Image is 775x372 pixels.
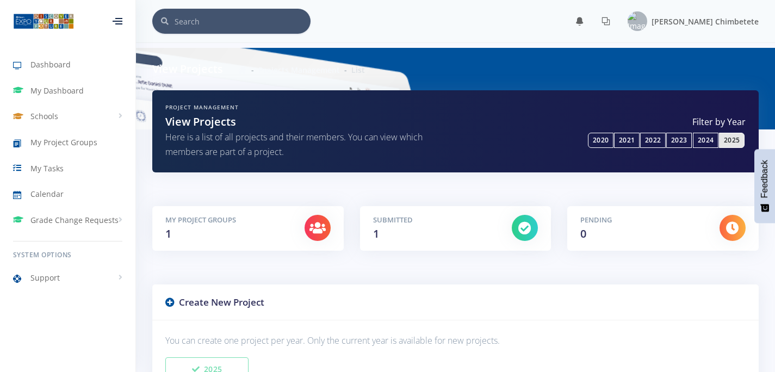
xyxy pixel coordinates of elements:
[760,160,770,198] span: Feedback
[30,110,58,122] span: Schools
[13,250,122,260] h6: System Options
[165,103,448,111] h6: Project Management
[619,9,759,33] a: Image placeholder [PERSON_NAME] Chimbetete
[165,295,746,309] h3: Create New Project
[580,226,586,241] span: 0
[238,64,365,76] nav: breadcrumb
[614,133,640,148] a: 2021
[628,11,647,31] img: Image placeholder
[30,85,84,96] span: My Dashboard
[30,188,64,200] span: Calendar
[719,133,745,148] a: 2025
[13,13,74,30] img: ...
[165,333,746,348] p: You can create one project per year. Only the current year is available for new projects.
[30,137,97,148] span: My Project Groups
[640,133,666,148] a: 2022
[30,163,64,174] span: My Tasks
[165,215,288,226] h5: My Project Groups
[30,272,60,283] span: Support
[588,133,613,148] a: 2020
[165,226,171,241] span: 1
[652,16,759,27] span: [PERSON_NAME] Chimbetete
[165,130,448,159] p: Here is a list of all projects and their members. You can view which members are part of a project.
[693,133,718,148] a: 2024
[580,215,703,226] h5: Pending
[373,226,379,241] span: 1
[30,59,71,70] span: Dashboard
[340,64,365,76] li: List
[30,214,119,226] span: Grade Change Requests
[373,215,496,226] h5: Submitted
[165,114,448,130] h2: View Projects
[258,65,340,75] a: Projects Management
[464,115,746,128] label: Filter by Year
[175,9,311,34] input: Search
[754,149,775,223] button: Feedback - Show survey
[666,133,692,148] a: 2023
[152,61,223,77] h6: View Projects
